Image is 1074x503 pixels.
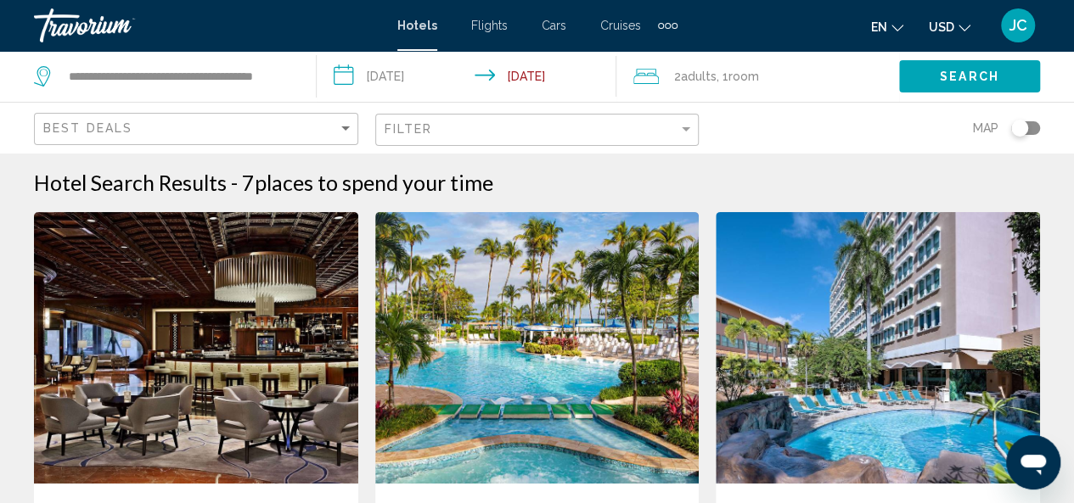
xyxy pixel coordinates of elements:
span: en [871,20,887,34]
span: places to spend your time [255,170,493,195]
span: - [231,170,238,195]
span: USD [929,20,954,34]
h1: Hotel Search Results [34,170,227,195]
h2: 7 [242,170,493,195]
button: Check-in date: Oct 1, 2025 Check-out date: Nov 1, 2025 [317,51,616,102]
span: Adults [681,70,717,83]
span: Best Deals [43,121,132,135]
button: Change currency [929,14,970,39]
span: , 1 [717,64,759,88]
a: Cars [542,19,566,32]
span: Filter [385,122,433,136]
span: Map [973,116,998,140]
img: Hotel image [716,212,1040,483]
button: Filter [375,113,700,148]
button: Extra navigation items [658,12,678,39]
a: Cruises [600,19,641,32]
span: Search [940,70,999,84]
mat-select: Sort by [43,122,353,137]
img: Hotel image [34,212,358,483]
span: 2 [674,64,717,88]
span: Room [728,70,759,83]
span: JC [1009,17,1027,34]
img: Hotel image [375,212,700,483]
button: Travelers: 2 adults, 0 children [616,51,899,102]
iframe: Button to launch messaging window [1006,435,1060,489]
button: Toggle map [998,120,1040,136]
button: Change language [871,14,903,39]
a: Hotels [397,19,437,32]
button: User Menu [996,8,1040,43]
a: Travorium [34,8,380,42]
a: Flights [471,19,508,32]
button: Search [899,60,1040,92]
